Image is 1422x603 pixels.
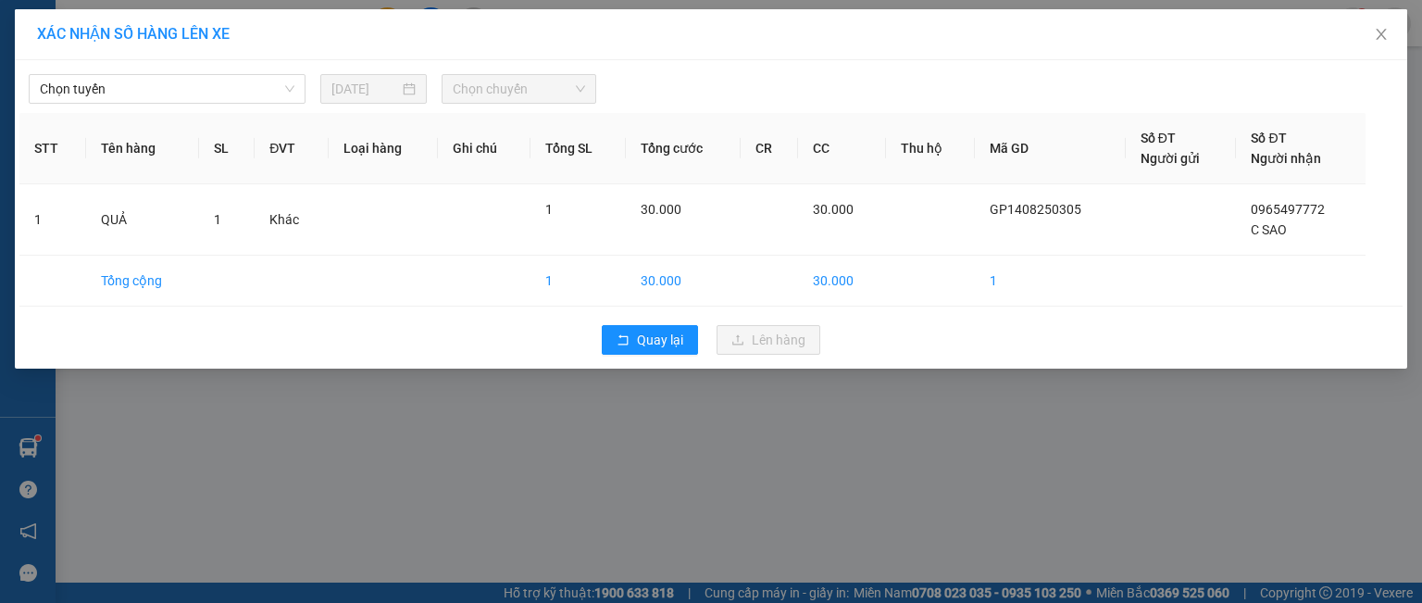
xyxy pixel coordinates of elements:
[86,184,199,256] td: QUẢ
[438,113,530,184] th: Ghi chú
[40,75,294,103] span: Chọn tuyến
[741,113,798,184] th: CR
[37,25,230,43] span: XÁC NHẬN SỐ HÀNG LÊN XE
[530,256,626,307] td: 1
[1141,151,1200,166] span: Người gửi
[331,79,399,99] input: 14/08/2025
[19,184,86,256] td: 1
[545,202,553,217] span: 1
[1374,27,1389,42] span: close
[626,256,740,307] td: 30.000
[641,202,681,217] span: 30.000
[990,202,1081,217] span: GP1408250305
[1251,131,1286,145] span: Số ĐT
[530,113,626,184] th: Tổng SL
[626,113,740,184] th: Tổng cước
[975,256,1126,307] td: 1
[19,113,86,184] th: STT
[717,325,820,355] button: uploadLên hàng
[1141,131,1176,145] span: Số ĐT
[214,212,221,227] span: 1
[255,113,329,184] th: ĐVT
[255,184,329,256] td: Khác
[813,202,854,217] span: 30.000
[453,75,586,103] span: Chọn chuyến
[798,113,886,184] th: CC
[617,333,630,348] span: rollback
[798,256,886,307] td: 30.000
[602,325,698,355] button: rollbackQuay lại
[1355,9,1407,61] button: Close
[199,113,255,184] th: SL
[329,113,438,184] th: Loại hàng
[886,113,975,184] th: Thu hộ
[86,113,199,184] th: Tên hàng
[1251,222,1287,237] span: C SAO
[1251,151,1321,166] span: Người nhận
[637,330,683,350] span: Quay lại
[1251,202,1325,217] span: 0965497772
[86,256,199,307] td: Tổng cộng
[975,113,1126,184] th: Mã GD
